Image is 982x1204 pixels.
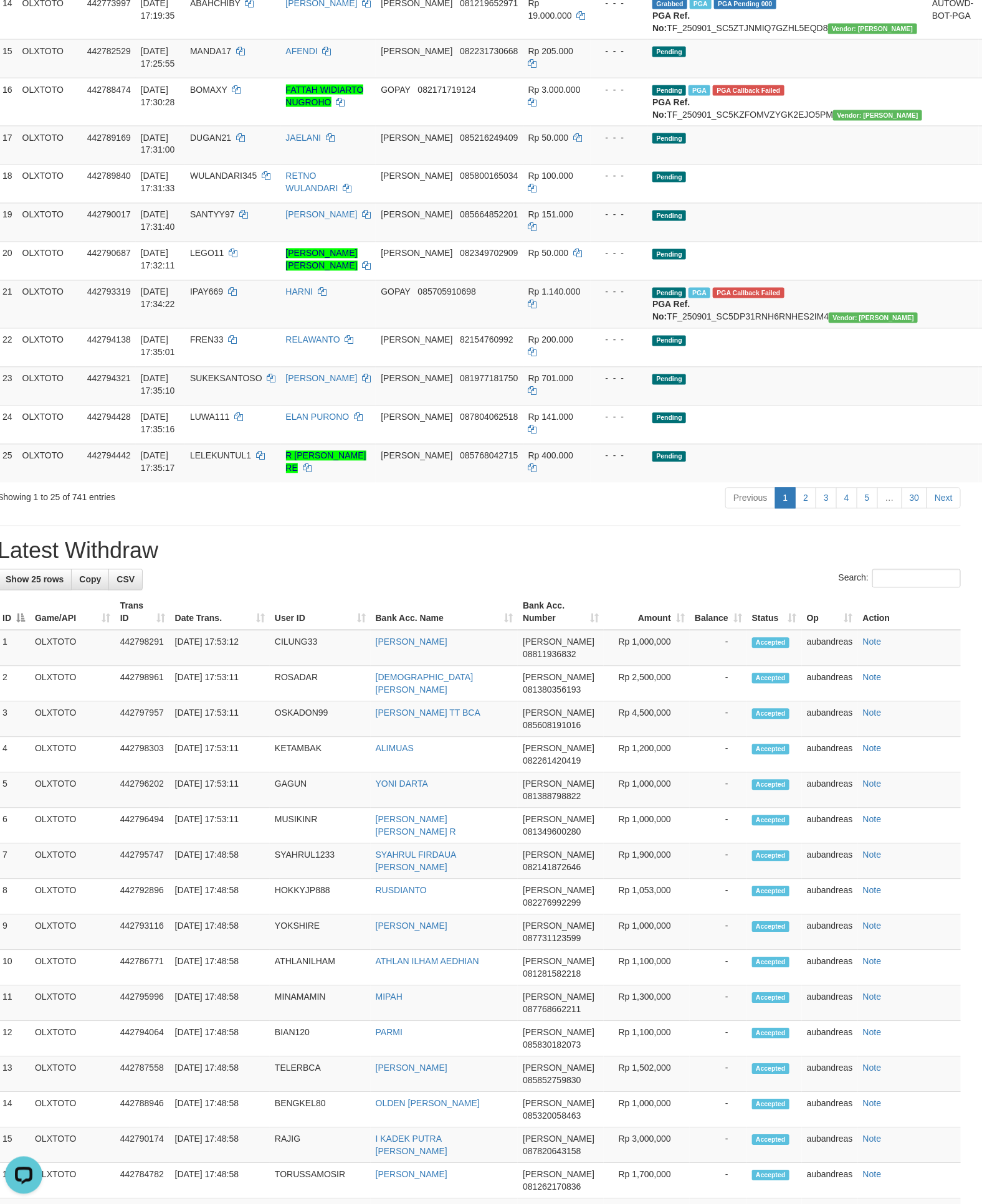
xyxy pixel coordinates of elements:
td: 442798961 [115,666,170,702]
td: OLXTOTO [30,630,115,666]
a: Note [863,815,882,825]
span: Rp 50.000 [528,249,569,258]
a: ALIMUAS [376,744,414,754]
span: Pending [652,288,686,298]
a: MIPAH [376,992,403,1002]
span: Accepted [752,815,789,826]
td: [DATE] 17:53:11 [170,808,270,844]
span: MANDA17 [190,46,231,56]
td: aubandreas [802,737,858,773]
span: Pending [652,172,686,182]
span: LEGO11 [190,249,224,258]
span: [DATE] 17:31:00 [141,133,175,155]
td: OLXTOTO [17,280,82,328]
span: [DATE] 17:25:55 [141,46,175,69]
span: [PERSON_NAME] [523,850,594,860]
td: [DATE] 17:53:11 [170,773,270,808]
td: OLXTOTO [17,328,82,367]
a: Note [863,1134,882,1144]
span: LELEKUNTUL1 [190,451,251,461]
td: [DATE] 17:53:12 [170,630,270,666]
span: Pending [652,374,686,385]
span: [PERSON_NAME] [381,412,452,422]
b: PGA Ref. No: [652,97,690,120]
a: HARNI [286,287,313,297]
a: 5 [857,488,878,509]
a: [PERSON_NAME] [286,374,358,384]
th: Action [858,595,961,630]
a: Previous [725,488,775,509]
span: Rp 400.000 [528,451,573,461]
span: Copy 82154760992 to clipboard [460,335,513,345]
a: RELAWANTO [286,335,340,345]
div: - - - [596,131,643,144]
span: Rp 205.000 [528,46,573,56]
b: PGA Ref. No: [652,300,690,322]
a: [PERSON_NAME] TT BCA [376,708,480,718]
span: Copy 081380356193 to clipboard [523,685,581,695]
span: Copy 082141872646 to clipboard [523,863,581,873]
span: DUGAN21 [190,133,231,143]
td: TF_250901_SC5KZFOMVZYGK2EJO5PM [647,78,927,126]
span: Rp 200.000 [528,335,573,345]
a: [PERSON_NAME] [PERSON_NAME] R [376,815,456,837]
span: Vendor URL: https://secure5.1velocity.biz [833,110,922,121]
td: Rp 2,500,000 [604,666,690,702]
span: [PERSON_NAME] [381,210,452,220]
td: 442798291 [115,630,170,666]
span: Copy 082276992299 to clipboard [523,898,581,908]
a: [PERSON_NAME] [PERSON_NAME] [286,249,358,271]
span: Rp 1.140.000 [528,287,581,297]
span: 442788474 [87,85,131,95]
td: Rp 1,200,000 [604,737,690,773]
td: - [690,844,747,879]
span: BOMAXY [190,85,227,95]
span: [DATE] 17:34:22 [141,287,175,310]
td: HOKKYJP888 [270,879,371,915]
td: OLXTOTO [30,773,115,808]
td: Rp 1,000,000 [604,808,690,844]
td: aubandreas [802,630,858,666]
input: Search: [872,569,961,588]
td: - [690,666,747,702]
span: [DATE] 17:32:11 [141,249,175,271]
span: Accepted [752,851,789,861]
div: - - - [596,45,643,57]
div: - - - [596,334,643,346]
span: 442793319 [87,287,131,297]
td: MUSIKINR [270,808,371,844]
span: 442782529 [87,46,131,56]
td: ROSADAR [270,666,371,702]
td: OLXTOTO [17,444,82,483]
a: [PERSON_NAME] [376,637,447,647]
span: [PERSON_NAME] [381,46,452,56]
a: Note [863,708,882,718]
td: Rp 1,000,000 [604,773,690,808]
td: OSKADON99 [270,702,371,737]
a: 2 [795,488,816,509]
span: Copy 085705910698 to clipboard [418,287,476,297]
span: Pending [652,85,686,96]
a: 30 [902,488,928,509]
a: Note [863,1063,882,1073]
td: 442798303 [115,737,170,773]
span: SANTYY97 [190,210,235,220]
span: 442794428 [87,412,131,422]
span: [PERSON_NAME] [523,886,594,896]
div: - - - [596,83,643,96]
a: I KADEK PUTRA [PERSON_NAME] [376,1134,447,1157]
a: Note [863,1099,882,1109]
td: - [690,808,747,844]
a: Note [863,673,882,683]
span: Copy 081349600280 to clipboard [523,827,581,837]
span: IPAY669 [190,287,223,297]
span: GOPAY [381,85,410,95]
a: Note [863,779,882,789]
td: OLXTOTO [17,405,82,444]
a: JAELANI [286,133,322,143]
span: [DATE] 17:30:28 [141,85,175,107]
a: Note [863,886,882,896]
td: CILUNG33 [270,630,371,666]
span: Accepted [752,744,789,755]
span: Pending [652,47,686,57]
